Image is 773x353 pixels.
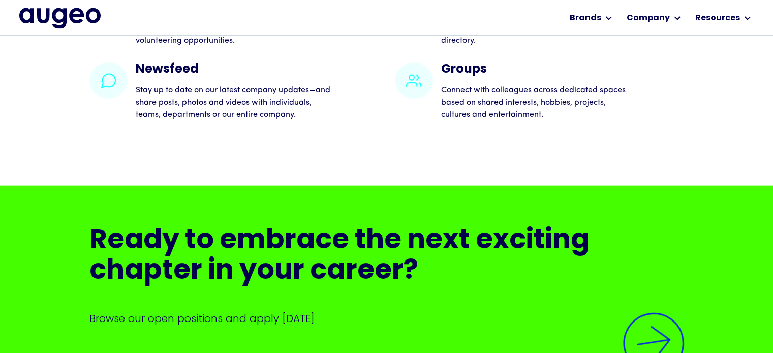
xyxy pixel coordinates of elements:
img: Augeo's full logo in midnight blue. [19,8,101,28]
a: home [19,8,101,28]
div: Company [627,12,670,24]
div: Resources [695,12,740,24]
p: Browse our open positions and apply [DATE] [89,311,684,326]
p: Connect with colleagues across dedicated spaces based on shared interests, hobbies, projects, cul... [441,84,636,121]
h4: Groups [441,63,636,76]
div: Brands [570,12,601,24]
p: Stay up to date on our latest company updates—and share posts, photos and videos with individuals... [136,84,331,121]
h2: Ready to embrace the next exciting chapter in your career? [89,227,684,287]
h4: Newsfeed [136,63,331,76]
